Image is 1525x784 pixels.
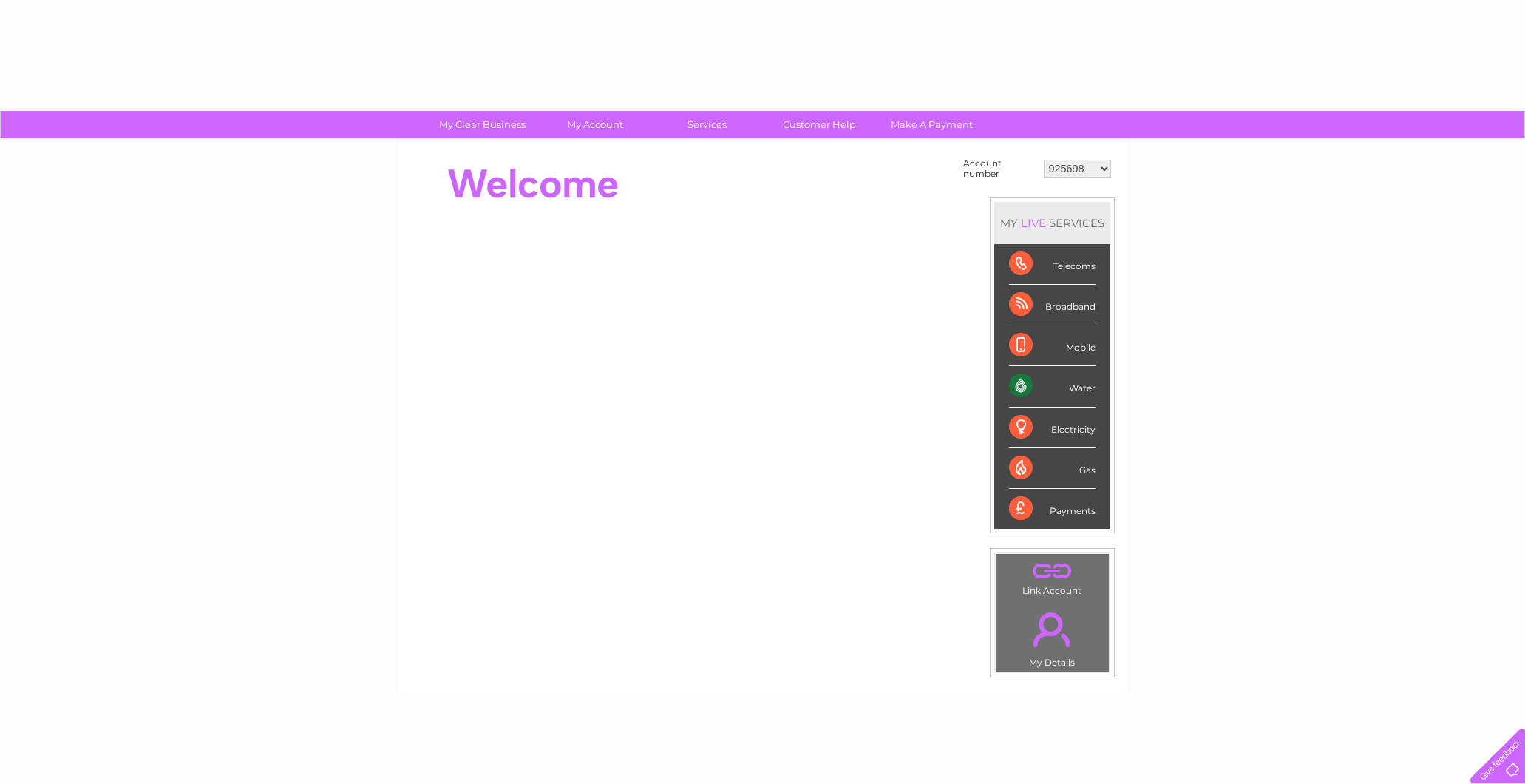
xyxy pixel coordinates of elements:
[1018,216,1049,230] div: LIVE
[995,553,1110,600] td: Link Account
[1009,408,1096,448] div: Electricity
[1009,448,1096,489] div: Gas
[1009,366,1096,407] div: Water
[646,111,768,138] a: Services
[999,558,1105,584] a: .
[758,111,880,138] a: Customer Help
[999,604,1105,655] a: .
[1009,285,1096,325] div: Broadband
[994,202,1110,244] div: MY SERVICES
[1009,244,1096,285] div: Telecoms
[1009,489,1096,529] div: Payments
[1009,325,1096,366] div: Mobile
[534,111,656,138] a: My Account
[960,155,1040,183] td: Account number
[871,111,993,138] a: Make A Payment
[421,111,543,138] a: My Clear Business
[995,600,1110,672] td: My Details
